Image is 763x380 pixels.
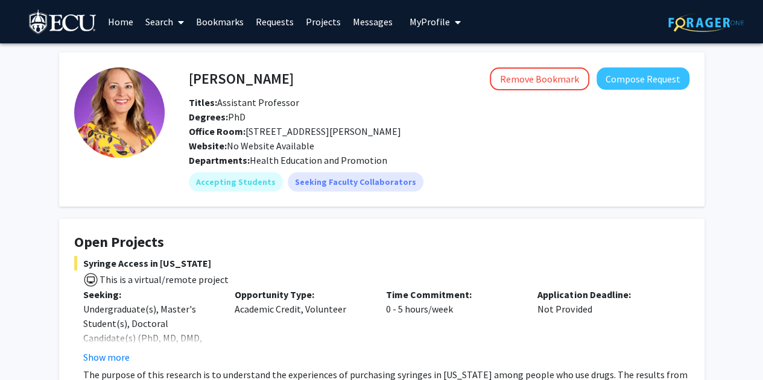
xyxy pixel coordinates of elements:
[83,287,217,302] p: Seeking:
[189,96,217,108] b: Titles:
[139,1,190,43] a: Search
[189,140,227,152] b: Website:
[98,273,229,285] span: This is a virtual/remote project
[189,140,314,152] span: No Website Available
[235,287,368,302] p: Opportunity Type:
[528,287,680,364] div: Not Provided
[190,1,250,43] a: Bookmarks
[189,172,283,192] mat-chip: Accepting Students
[386,287,519,302] p: Time Commitment:
[189,125,245,137] b: Office Room:
[300,1,347,43] a: Projects
[189,96,299,108] span: Assistant Professor
[668,13,744,32] img: ForagerOne Logo
[537,287,671,302] p: Application Deadline:
[83,350,130,364] button: Show more
[29,10,98,37] img: East Carolina University Logo
[74,234,689,251] h4: Open Projects
[597,67,689,90] button: Compose Request to Lori Ann Eldridge
[250,154,387,166] span: Health Education and Promotion
[347,1,399,43] a: Messages
[189,111,228,123] b: Degrees:
[189,154,250,166] b: Departments:
[288,172,423,192] mat-chip: Seeking Faculty Collaborators
[490,67,589,90] button: Remove Bookmark
[9,326,51,371] iframe: Chat
[74,256,689,270] span: Syringe Access in [US_STATE]
[74,67,165,158] img: Profile Picture
[189,67,294,90] h4: [PERSON_NAME]
[226,287,377,364] div: Academic Credit, Volunteer
[102,1,139,43] a: Home
[189,111,245,123] span: PhD
[377,287,528,364] div: 0 - 5 hours/week
[410,16,450,28] span: My Profile
[250,1,300,43] a: Requests
[189,125,401,137] span: [STREET_ADDRESS][PERSON_NAME]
